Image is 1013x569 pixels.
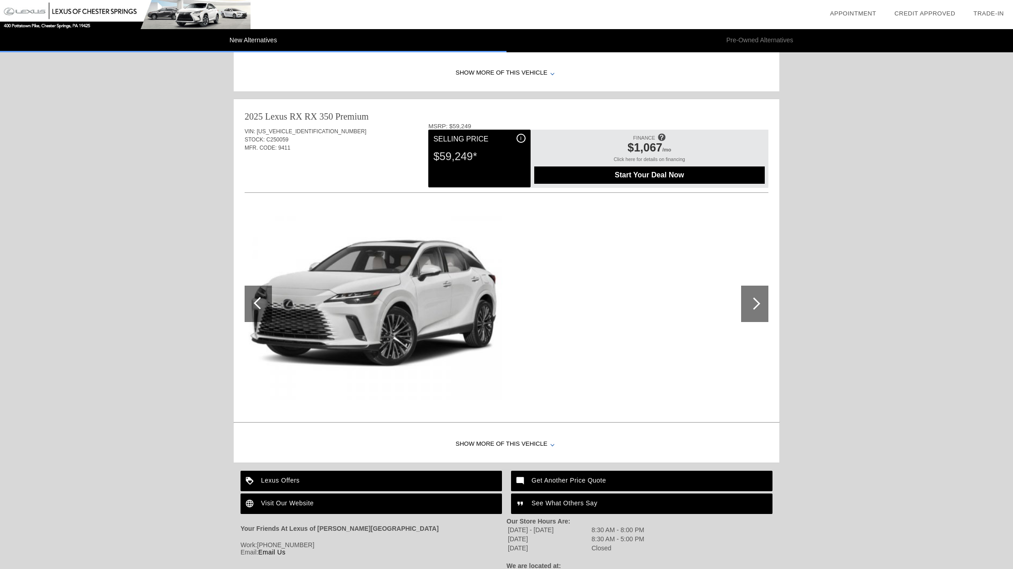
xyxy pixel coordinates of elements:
a: See What Others Say [511,493,772,514]
div: MSRP: $59,249 [428,123,768,130]
a: Lexus Offers [241,471,502,491]
td: [DATE] [507,535,590,543]
div: Work: [241,541,506,549]
td: 8:30 AM - 8:00 PM [591,526,645,534]
span: [US_VEHICLE_IDENTIFICATION_NUMBER] [257,128,366,135]
div: Quoted on [DATE] 6:22:19 PM [245,166,768,180]
img: ic_mode_comment_white_24dp_2x.png [511,471,532,491]
div: Selling Price [433,134,525,145]
div: i [517,134,526,143]
td: Closed [591,544,645,552]
div: Click here for details on financing [534,156,765,166]
img: image.aspx [245,207,502,400]
span: Start Your Deal Now [546,171,753,179]
div: $59,249* [433,145,525,168]
img: ic_loyalty_white_24dp_2x.png [241,471,261,491]
div: Show More of this Vehicle [234,426,779,463]
span: STOCK: [245,136,265,143]
strong: Our Store Hours Are: [506,518,570,525]
a: Trade-In [973,10,1004,17]
div: 2025 Lexus RX [245,110,302,123]
a: Credit Approved [894,10,955,17]
li: Pre-Owned Alternatives [506,29,1013,52]
a: Appointment [830,10,876,17]
td: 8:30 AM - 5:00 PM [591,535,645,543]
span: $1,067 [627,141,662,154]
div: RX 350 Premium [305,110,369,123]
a: Visit Our Website [241,493,502,514]
span: FINANCE [633,135,655,141]
td: [DATE] [507,544,590,552]
span: 9411 [278,145,291,151]
img: ic_format_quote_white_24dp_2x.png [511,493,532,514]
a: Get Another Price Quote [511,471,772,491]
span: VIN: [245,128,255,135]
img: ic_language_white_24dp_2x.png [241,493,261,514]
span: MFR. CODE: [245,145,277,151]
div: Show More of this Vehicle [234,55,779,91]
div: /mo [539,141,760,156]
strong: Your Friends At Lexus of [PERSON_NAME][GEOGRAPHIC_DATA] [241,525,439,532]
a: Email Us [258,549,286,556]
span: C250059 [266,136,289,143]
td: [DATE] - [DATE] [507,526,590,534]
span: [PHONE_NUMBER] [257,541,314,549]
div: Email: [241,549,506,556]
